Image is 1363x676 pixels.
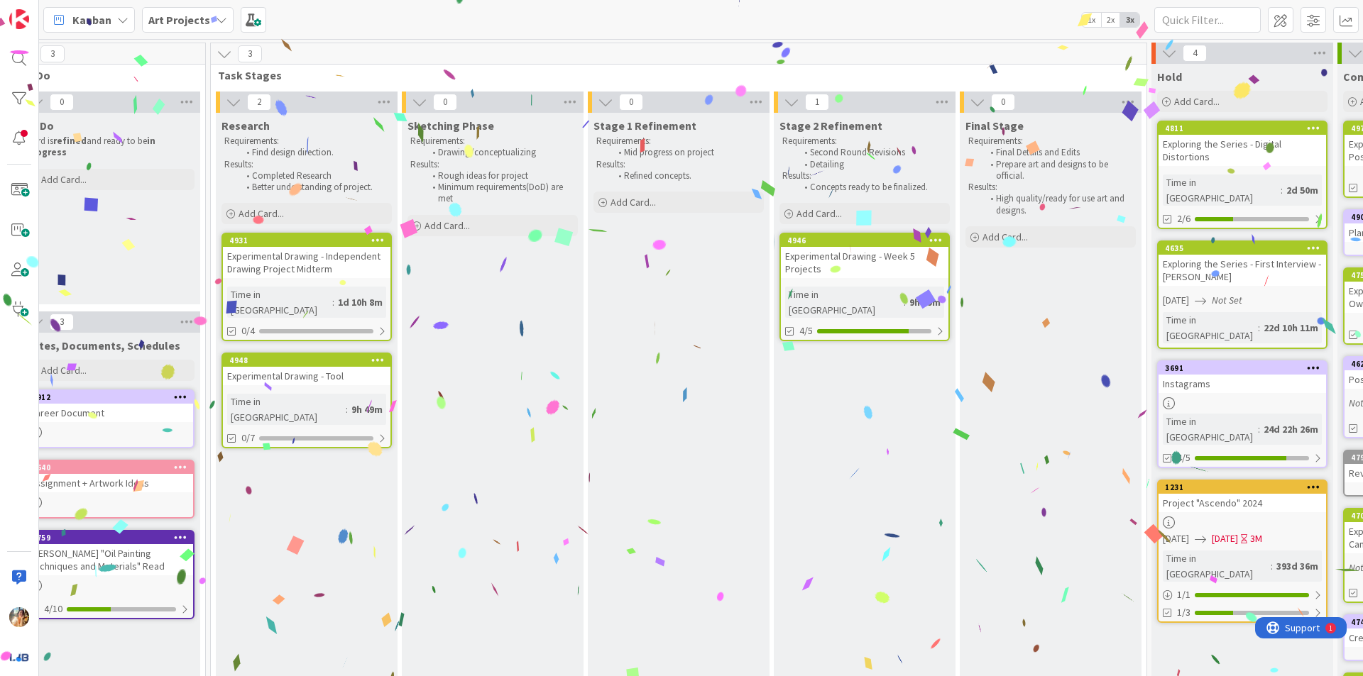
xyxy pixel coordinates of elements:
[1281,182,1283,198] span: :
[781,247,948,278] div: Experimental Drawing - Week 5 Projects
[968,135,1133,147] p: Requirements:
[1177,587,1190,602] span: 1 / 1
[74,6,77,17] div: 1
[1101,13,1120,27] span: 2x
[904,294,906,310] span: :
[1163,312,1258,343] div: Time in [GEOGRAPHIC_DATA]
[1159,481,1326,512] div: 1231Project "Ascendo" 2024
[224,159,389,170] p: Results:
[779,118,882,133] span: Stage 2 Refinement
[1120,13,1139,27] span: 3x
[1159,242,1326,286] div: 4635Exploring the Series - First Interview - [PERSON_NAME]
[1163,531,1189,546] span: [DATE]
[1159,135,1326,166] div: Exploring the Series - Digital Distortions
[26,461,193,474] div: 1640
[407,118,494,133] span: Sketching Phase
[24,338,180,353] span: Notes, Documents, Schedules
[239,182,390,193] li: Better understanding of project.
[982,159,1134,182] li: Prepare art and designs to be official.
[982,231,1028,243] span: Add Card...
[1163,293,1189,308] span: [DATE]
[1177,450,1190,465] span: 4/5
[239,170,390,182] li: Completed Research
[241,431,255,445] span: 0/7
[223,234,390,278] div: 4931Experimental Drawing - Independent Drawing Project Midterm
[1260,421,1322,437] div: 24d 22h 26m
[9,647,29,667] img: avatar
[53,135,87,147] strong: refined
[425,182,576,205] li: Minimum requirements(DoD) are met
[9,607,29,627] img: JF
[797,207,842,220] span: Add Card...
[1174,95,1220,108] span: Add Card...
[332,294,334,310] span: :
[24,118,54,133] span: To Do
[26,404,193,422] div: Career Document
[425,170,576,182] li: Rough ideas for project
[27,135,192,159] p: Card is and ready to be
[782,170,947,182] p: Results:
[32,462,193,472] div: 1640
[1159,122,1326,166] div: 4811Exploring the Series - Digital Distortions
[1159,375,1326,393] div: Instagrams
[241,323,255,338] span: 0/4
[611,170,762,182] li: Refined concepts.
[410,135,575,147] p: Requirements:
[410,159,575,170] p: Results:
[334,294,386,310] div: 1d 10h 8m
[1258,320,1260,336] span: :
[247,94,271,111] span: 2
[1273,558,1322,574] div: 393d 36m
[797,147,948,158] li: Second Round Revisions
[40,45,65,62] span: 3
[1250,531,1262,546] div: 3M
[348,401,386,417] div: 9h 49m
[239,147,390,158] li: Find design direction.
[26,531,193,575] div: 2759[PERSON_NAME] "Oil Painting Techniques and Materials" Read
[9,9,29,29] img: Visit kanbanzone.com
[991,94,1015,111] span: 0
[238,45,262,62] span: 3
[1163,414,1258,445] div: Time in [GEOGRAPHIC_DATA]
[1165,123,1326,133] div: 4811
[229,355,390,365] div: 4948
[1258,421,1260,437] span: :
[26,391,193,404] div: 4912
[1260,320,1322,336] div: 22d 10h 11m
[782,135,947,147] p: Requirements:
[223,247,390,278] div: Experimental Drawing - Independent Drawing Project Midterm
[239,207,284,220] span: Add Card...
[982,193,1134,216] li: High quality/ready for use art and designs.
[21,68,187,82] span: To Do
[965,118,1024,133] span: Final Stage
[1159,481,1326,494] div: 1231
[1283,182,1322,198] div: 2d 50m
[906,294,944,310] div: 9h 49m
[611,147,762,158] li: Mid progress on project
[781,234,948,278] div: 4946Experimental Drawing - Week 5 Projects
[32,533,193,543] div: 2759
[50,94,74,111] span: 0
[1163,174,1281,206] div: Time in [GEOGRAPHIC_DATA]
[799,323,813,338] span: 4/5
[1163,550,1271,582] div: Time in [GEOGRAPHIC_DATA]
[223,367,390,385] div: Experimental Drawing - Tool
[229,236,390,245] div: 4931
[41,173,87,186] span: Add Card...
[26,544,193,575] div: [PERSON_NAME] "Oil Painting Techniques and Materials" Read
[1159,242,1326,255] div: 4635
[1159,122,1326,135] div: 4811
[1154,7,1261,33] input: Quick Filter...
[785,287,904,318] div: Time in [GEOGRAPHIC_DATA]
[30,2,65,19] span: Support
[227,287,332,318] div: Time in [GEOGRAPHIC_DATA]
[223,234,390,247] div: 4931
[26,461,193,492] div: 1640Assignment + Artwork Ideas
[1159,362,1326,375] div: 3691
[1165,243,1326,253] div: 4635
[224,135,389,147] p: Requirements:
[425,219,470,232] span: Add Card...
[227,394,346,425] div: Time in [GEOGRAPHIC_DATA]
[32,392,193,402] div: 4912
[619,94,643,111] span: 0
